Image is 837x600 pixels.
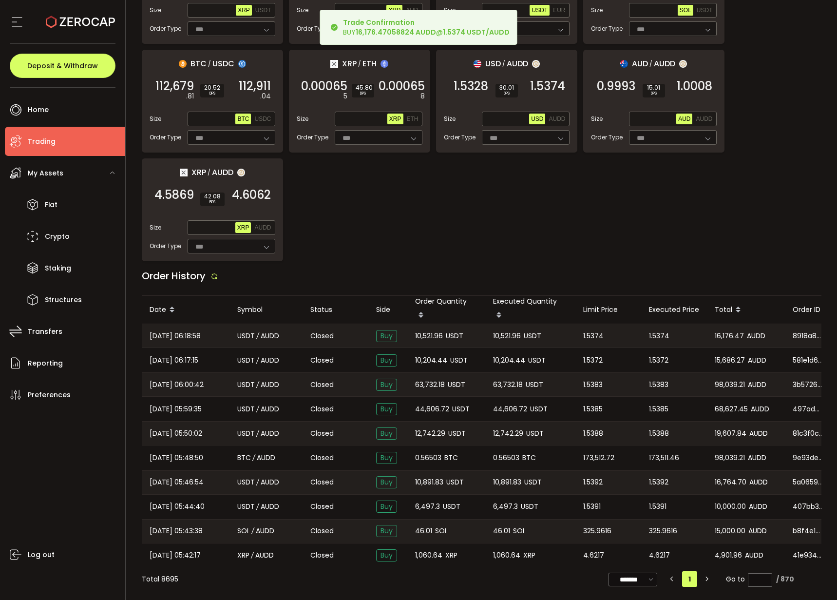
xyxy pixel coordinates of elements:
span: Structures [45,293,82,307]
span: BTC [190,58,207,70]
span: BTC [444,452,458,464]
li: 1 [682,571,697,587]
span: AUDD [255,550,274,561]
i: BPS [647,91,661,97]
em: / [649,59,652,68]
span: USDC [212,58,234,70]
img: usd_portfolio.svg [474,60,481,68]
div: Executed Price [641,304,707,315]
i: BPS [356,91,370,97]
span: BTC [522,452,536,464]
img: xrp_portfolio.png [180,169,188,176]
span: USDT [528,355,546,366]
span: AUDD [261,477,279,488]
span: Buy [376,452,397,464]
div: Symbol [229,304,303,315]
button: BTC [235,114,251,124]
span: [DATE] 05:48:50 [150,452,203,464]
span: 1.5385 [649,404,668,415]
span: USDT [237,428,255,439]
span: XRP [445,550,457,561]
span: AUDD [654,58,675,70]
span: 1.5374 [649,330,669,342]
span: 1.5374 [583,330,604,342]
span: SOL [680,7,691,14]
em: / [252,452,255,464]
span: AUDD [751,404,769,415]
img: zuPXiwguUFiBOIQyqLOiXsnnNitlx7q4LCwEbLHADjIpTka+Lip0HH8D0VTrd02z+wEAAAAASUVORK5CYII= [532,60,540,68]
span: Size [150,6,161,15]
span: Log out [28,548,55,562]
span: BTC [237,116,249,122]
span: 1.5391 [583,501,601,512]
span: USDT [237,355,255,366]
span: 20.52 [204,85,220,91]
span: 10,521.96 [493,330,521,342]
img: usdc_portfolio.svg [238,60,246,68]
b: Trade Confirmation [343,18,415,27]
span: XRP [389,116,401,122]
span: USDT [255,7,271,14]
i: BPS [499,91,514,97]
span: Deposit & Withdraw [27,62,98,69]
span: AUDD [549,116,565,122]
img: eth_portfolio.svg [380,60,388,68]
img: aud_portfolio.svg [620,60,628,68]
span: 98,039.21 [715,379,745,390]
span: USDT [524,330,541,342]
span: Order Type [591,24,623,33]
span: Buy [376,476,397,488]
span: 10,891.83 [415,477,443,488]
span: 3b57260f-abf1-4c30-ab9a-64e32054da71 [793,380,824,390]
span: USDT [521,501,538,512]
i: BPS [204,91,220,97]
span: Closed [310,404,334,414]
button: USDT [695,5,715,16]
span: 4.5869 [154,190,194,200]
button: AUDD [547,114,567,124]
span: SOL [237,525,250,537]
span: AUDD [261,501,279,512]
span: USDT [697,7,713,14]
em: / [502,59,505,68]
em: / [256,428,259,439]
span: AUDD [257,452,275,464]
span: Closed [310,331,334,341]
span: USDT [526,379,543,390]
span: 6,497.3 [415,501,440,512]
span: 1,060.64 [415,550,442,561]
span: USDT [446,477,464,488]
span: AUDD [748,452,766,464]
em: / [256,477,259,488]
div: Date [142,302,229,318]
span: Buy [376,501,397,513]
span: AUDD [748,355,766,366]
span: 10,000.00 [715,501,746,512]
span: AUDD [261,428,279,439]
span: AUDD [256,525,274,537]
span: Size [150,223,161,232]
em: / [251,525,254,537]
span: Buy [376,427,397,440]
em: / [256,404,259,415]
div: Total 8695 [142,574,178,584]
span: USDT [452,404,470,415]
span: EUR [553,7,565,14]
span: USDT [443,501,460,512]
span: Home [28,103,49,117]
span: AUD [406,7,418,14]
span: USDC [254,116,271,122]
button: EUR [551,5,567,16]
span: Buy [376,525,397,537]
span: AUDD [261,379,279,390]
button: XRP [236,5,252,16]
span: USDT [524,477,542,488]
span: USD [531,116,543,122]
em: / [256,330,259,342]
span: AUDD [261,404,279,415]
span: 16,176.47 [715,330,744,342]
span: XRP [342,58,357,70]
span: 0.9993 [597,81,635,91]
button: XRP [235,222,251,233]
span: 15.01 [647,85,661,91]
